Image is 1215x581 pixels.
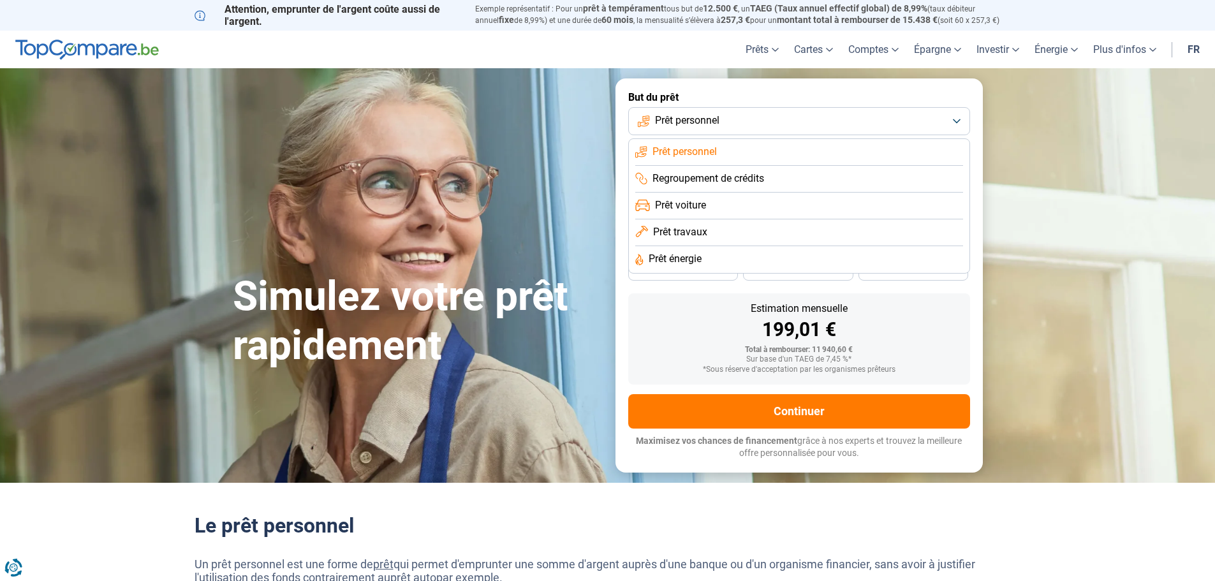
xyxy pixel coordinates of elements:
a: Énergie [1027,31,1086,68]
span: Prêt personnel [655,114,719,128]
button: Continuer [628,394,970,429]
span: 24 mois [899,267,927,275]
div: Estimation mensuelle [638,304,960,314]
span: 257,3 € [721,15,750,25]
a: Prêts [738,31,786,68]
span: 60 mois [601,15,633,25]
div: Sur base d'un TAEG de 7,45 %* [638,355,960,364]
div: *Sous réserve d'acceptation par les organismes prêteurs [638,365,960,374]
span: Prêt énergie [649,252,702,266]
p: grâce à nos experts et trouvez la meilleure offre personnalisée pour vous. [628,435,970,460]
span: fixe [499,15,514,25]
a: prêt [373,557,394,571]
a: Comptes [841,31,906,68]
a: Investir [969,31,1027,68]
h2: Le prêt personnel [195,513,1021,538]
p: Attention, emprunter de l'argent coûte aussi de l'argent. [195,3,460,27]
span: Prêt travaux [653,225,707,239]
a: Plus d'infos [1086,31,1164,68]
span: Prêt personnel [652,145,717,159]
p: Exemple représentatif : Pour un tous but de , un (taux débiteur annuel de 8,99%) et une durée de ... [475,3,1021,26]
span: Regroupement de crédits [652,172,764,186]
span: 30 mois [784,267,812,275]
button: Prêt personnel [628,107,970,135]
a: Épargne [906,31,969,68]
div: Total à rembourser: 11 940,60 € [638,346,960,355]
a: Cartes [786,31,841,68]
span: montant total à rembourser de 15.438 € [777,15,938,25]
a: fr [1180,31,1207,68]
span: Maximisez vos chances de financement [636,436,797,446]
label: But du prêt [628,91,970,103]
h1: Simulez votre prêt rapidement [233,272,600,371]
span: 12.500 € [703,3,738,13]
div: 199,01 € [638,320,960,339]
span: prêt à tempérament [583,3,664,13]
img: TopCompare [15,40,159,60]
span: Prêt voiture [655,198,706,212]
span: TAEG (Taux annuel effectif global) de 8,99% [750,3,927,13]
span: 36 mois [669,267,697,275]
